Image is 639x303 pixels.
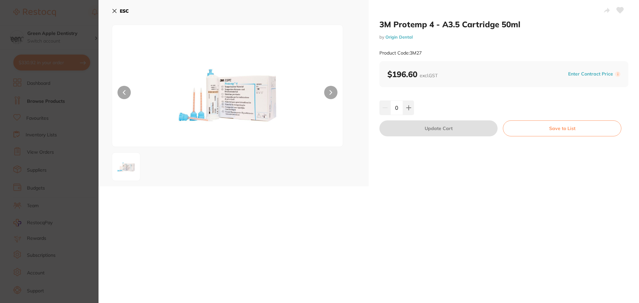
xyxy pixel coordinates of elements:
[120,8,129,14] b: ESC
[503,120,621,136] button: Save to List
[112,5,129,17] button: ESC
[420,73,438,78] span: excl. GST
[387,69,438,79] b: $196.60
[379,50,422,56] small: Product Code: 3M27
[379,35,628,40] small: by
[385,34,413,40] a: Origin Dental
[379,120,498,136] button: Update Cart
[379,19,628,29] h2: 3M Protemp 4 - A3.5 Cartridge 50ml
[114,155,138,179] img: M20yNC1qcGc
[615,72,620,77] label: i
[566,71,615,77] button: Enter Contract Price
[158,42,297,147] img: M20yNC1qcGc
